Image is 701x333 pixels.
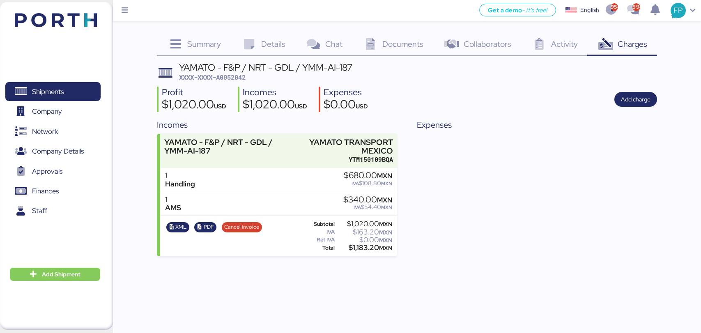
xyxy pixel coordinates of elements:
[336,221,392,227] div: $1,020.00
[343,195,392,204] div: $340.00
[32,205,47,217] span: Staff
[377,195,392,204] span: MXN
[324,87,368,99] div: Expenses
[324,99,368,113] div: $0.00
[303,229,335,235] div: IVA
[32,126,58,138] span: Network
[32,86,64,98] span: Shipments
[224,223,259,232] span: Cancel invoice
[295,102,307,110] span: USD
[243,99,307,113] div: $1,020.00
[297,155,393,164] div: YTM150109BQA
[336,229,392,235] div: $163.20
[336,245,392,251] div: $1,183.20
[325,39,342,49] span: Chat
[379,237,392,244] span: MXN
[377,171,392,180] span: MXN
[381,180,392,187] span: MXN
[379,244,392,252] span: MXN
[382,39,423,49] span: Documents
[165,195,181,204] div: 1
[204,223,214,232] span: PDF
[32,106,62,117] span: Company
[42,269,80,279] span: Add Shipment
[5,142,101,161] a: Company Details
[379,229,392,236] span: MXN
[303,245,335,251] div: Total
[214,102,226,110] span: USD
[165,171,195,180] div: 1
[673,5,683,16] span: FP
[164,138,293,155] div: YAMATO - F&P / NRT - GDL / YMM-AI-187
[10,268,100,281] button: Add Shipment
[162,87,226,99] div: Profit
[162,99,226,113] div: $1,020.00
[344,180,392,186] div: $108.80
[194,222,216,233] button: PDF
[379,220,392,228] span: MXN
[32,185,59,197] span: Finances
[165,180,195,188] div: Handling
[303,237,335,243] div: Ret IVA
[5,162,101,181] a: Approvals
[166,222,189,233] button: XML
[175,223,186,232] span: XML
[464,39,511,49] span: Collaborators
[417,119,657,131] div: Expenses
[303,221,335,227] div: Subtotal
[618,39,647,49] span: Charges
[261,39,285,49] span: Details
[5,122,101,141] a: Network
[165,204,181,212] div: AMS
[551,39,578,49] span: Activity
[5,82,101,101] a: Shipments
[32,145,84,157] span: Company Details
[336,237,392,243] div: $0.00
[5,102,101,121] a: Company
[179,73,246,81] span: XXXX-XXXX-A0052042
[243,87,307,99] div: Incomes
[5,182,101,201] a: Finances
[621,94,650,104] span: Add charge
[356,102,368,110] span: USD
[187,39,221,49] span: Summary
[343,204,392,210] div: $54.40
[297,138,393,155] div: YAMATO TRANSPORT MEXICO
[354,204,361,211] span: IVA
[5,202,101,220] a: Staff
[352,180,359,187] span: IVA
[179,63,352,72] div: YAMATO - F&P / NRT - GDL / YMM-AI-187
[157,119,397,131] div: Incomes
[614,92,657,107] button: Add charge
[118,4,132,18] button: Menu
[580,6,599,14] div: English
[32,165,62,177] span: Approvals
[344,171,392,180] div: $680.00
[381,204,392,211] span: MXN
[222,222,262,233] button: Cancel invoice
